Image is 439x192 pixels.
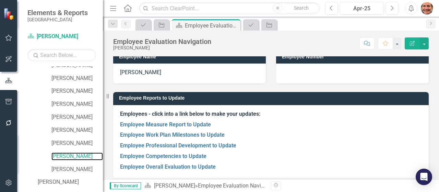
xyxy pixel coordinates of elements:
a: [PERSON_NAME] [51,139,103,147]
a: [PERSON_NAME] [51,100,103,108]
a: [PERSON_NAME] [51,153,103,160]
a: [PERSON_NAME] [51,166,103,173]
strong: Employees - click into a link below to make your updates: [120,111,260,117]
button: Search [284,3,318,13]
a: Employee Competencies to Update [120,153,206,159]
a: [PERSON_NAME] [51,113,103,121]
div: » [144,182,266,190]
a: [PERSON_NAME] [51,75,103,82]
div: Employee Evaluation Navigation [113,38,211,45]
p: [PERSON_NAME] [120,69,259,77]
a: Employee Measure Report to Update [120,121,211,128]
a: [PERSON_NAME] [38,178,103,186]
a: Employee Work Plan Milestones to Update [120,132,225,138]
img: ClearPoint Strategy [3,8,15,20]
a: Employee Overall Evaluation to Update [120,163,216,170]
a: [PERSON_NAME] [51,87,103,95]
div: [PERSON_NAME] [113,45,211,50]
div: Open Intercom Messenger [416,169,432,185]
a: [PERSON_NAME] [27,33,96,41]
a: [PERSON_NAME] [154,182,195,189]
a: Employee Professional Development to Update [120,142,236,149]
span: By Scorecard [110,182,141,189]
span: Elements & Reports [27,9,88,17]
img: Kari Commerford [421,2,433,14]
h3: Employee Name [119,54,262,59]
div: Employee Evaluation Navigation [185,21,239,30]
a: [PERSON_NAME] [51,126,103,134]
small: [GEOGRAPHIC_DATA] [27,17,88,22]
span: Search [294,5,309,11]
h3: Employee Number [282,54,425,59]
button: Apr-25 [340,2,384,14]
input: Search ClearPoint... [139,2,320,14]
div: Apr-25 [342,4,381,13]
h3: Employee Reports to Update [119,95,425,101]
input: Search Below... [27,49,96,61]
div: Employee Evaluation Navigation [198,182,276,189]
